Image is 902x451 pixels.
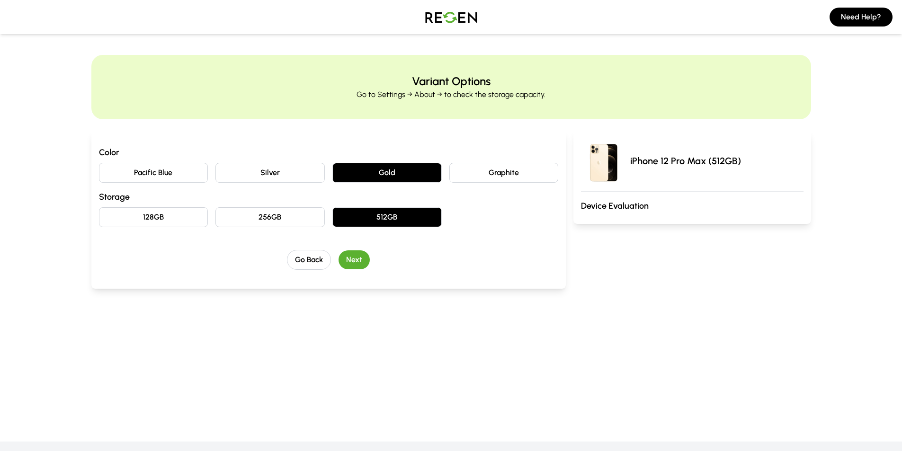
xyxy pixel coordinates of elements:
[412,74,491,89] h2: Variant Options
[581,199,803,212] h3: Device Evaluation
[99,146,559,159] h3: Color
[339,250,370,269] button: Next
[99,190,559,203] h3: Storage
[215,207,325,227] button: 256GB
[581,138,626,184] img: iPhone 12 Pro Max
[287,250,331,270] button: Go Back
[332,207,442,227] button: 512GB
[99,163,208,183] button: Pacific Blue
[449,163,559,183] button: Graphite
[332,163,442,183] button: Gold
[215,163,325,183] button: Silver
[630,154,741,168] p: iPhone 12 Pro Max (512GB)
[357,89,545,100] p: Go to Settings → About → to check the storage capacity.
[418,4,484,30] img: Logo
[99,207,208,227] button: 128GB
[830,8,893,27] button: Need Help?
